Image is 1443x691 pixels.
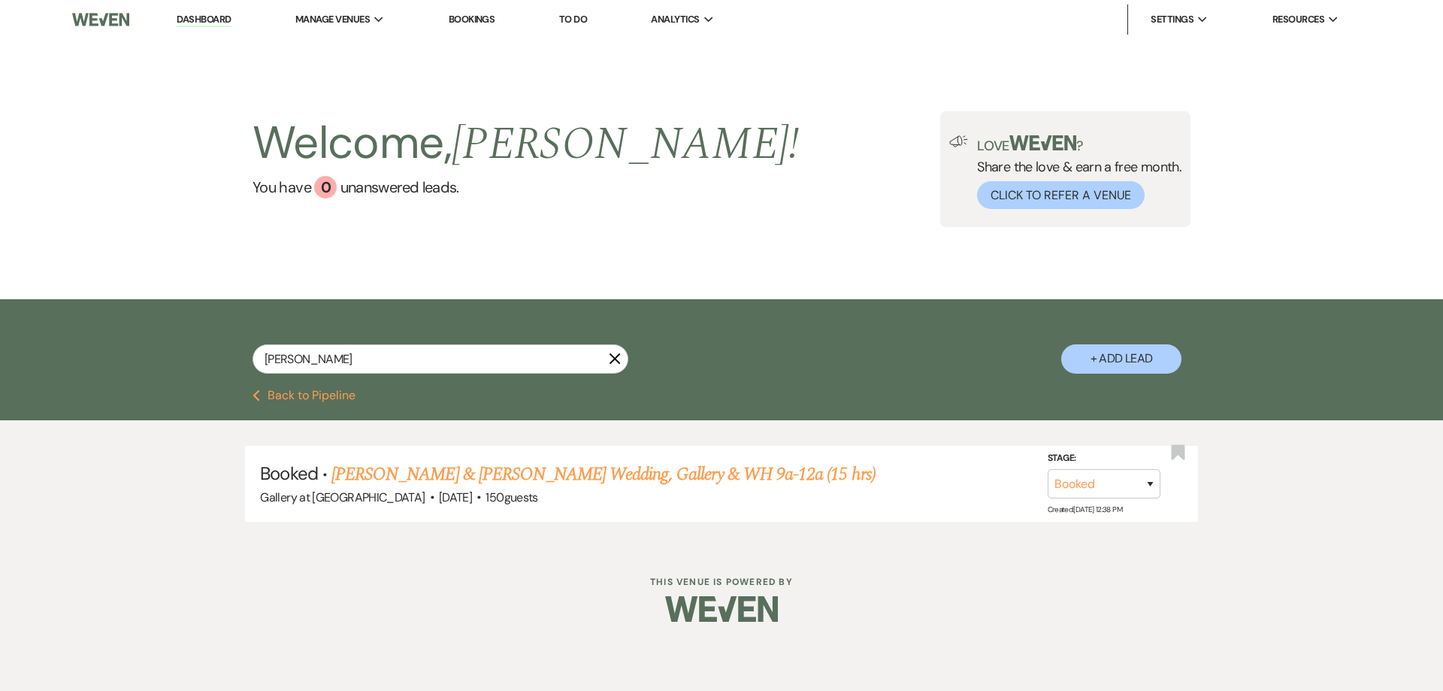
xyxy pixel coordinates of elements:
span: Analytics [651,12,699,27]
p: Love ? [977,135,1181,153]
img: Weven Logo [72,4,129,35]
h2: Welcome, [253,111,799,176]
img: weven-logo-green.svg [1009,135,1076,150]
span: [DATE] [439,489,472,505]
span: Gallery at [GEOGRAPHIC_DATA] [260,489,425,505]
span: 150 guests [486,489,537,505]
a: Dashboard [177,13,231,27]
a: Bookings [449,13,495,26]
button: + Add Lead [1061,344,1181,374]
span: Resources [1272,12,1324,27]
label: Stage: [1048,450,1160,466]
img: loud-speaker-illustration.svg [949,135,968,147]
a: You have 0 unanswered leads. [253,176,799,199]
input: Search by name, event date, email address or phone number [253,344,628,374]
span: Settings [1151,12,1193,27]
div: 0 [314,176,337,199]
span: [PERSON_NAME] ! [452,110,799,179]
a: To Do [559,13,587,26]
a: [PERSON_NAME] & [PERSON_NAME] Wedding, Gallery & WH 9a-12a (15 hrs) [331,461,876,488]
button: Click to Refer a Venue [977,181,1145,209]
button: Back to Pipeline [253,389,355,402]
img: Weven Logo [665,583,778,635]
span: Manage Venues [295,12,370,27]
span: Booked [260,462,317,485]
span: Created: [DATE] 12:38 PM [1048,505,1122,514]
div: Share the love & earn a free month. [968,135,1181,209]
